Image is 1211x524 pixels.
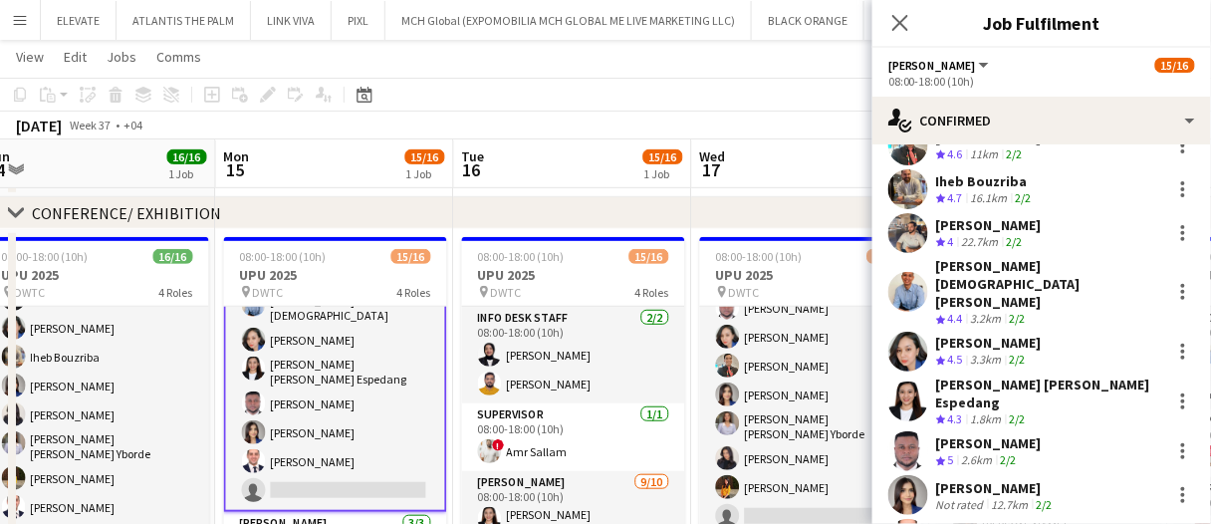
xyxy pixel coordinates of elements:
div: [PERSON_NAME] [936,216,1042,234]
button: LINK VIVA [251,1,332,40]
span: DWTC [15,285,46,300]
button: LOUIS VUITTON [864,1,979,40]
div: +04 [123,118,142,132]
div: Not rated [936,497,988,512]
app-skills-label: 2/2 [1016,190,1032,205]
app-card-role: Info desk staff2/208:00-18:00 (10h)[PERSON_NAME][PERSON_NAME] [462,307,685,403]
div: [PERSON_NAME] [PERSON_NAME] Espedang [936,376,1163,411]
span: 4.4 [948,311,963,326]
span: 4.3 [948,411,963,426]
span: 4.7 [948,190,963,205]
span: 08:00-18:00 (10h) [2,249,89,264]
div: 3.3km [967,352,1006,369]
a: Jobs [99,44,144,70]
a: Edit [56,44,95,70]
div: 12.7km [988,497,1033,512]
span: 15 [221,158,250,181]
span: Tue [462,147,485,165]
span: 4 [948,234,954,249]
div: 3.2km [967,311,1006,328]
app-skills-label: 2/2 [1007,146,1023,161]
div: 22.7km [958,234,1003,251]
span: 08:00-18:00 (10h) [240,249,327,264]
span: DWTC [491,285,522,300]
button: MCH Global (EXPOMOBILIA MCH GLOBAL ME LIVE MARKETING LLC) [385,1,752,40]
span: Usher [888,58,976,73]
button: [PERSON_NAME] [888,58,992,73]
div: 1 Job [168,166,206,181]
span: Comms [156,48,201,66]
div: [PERSON_NAME] [936,334,1042,352]
div: Iheb Bouzriba [936,172,1036,190]
span: 4 Roles [159,285,193,300]
span: DWTC [253,285,284,300]
app-card-role: Supervisor1/108:00-18:00 (10h)!Amr Sallam [462,403,685,471]
span: ! [493,439,505,451]
div: 16.1km [967,190,1012,207]
div: [PERSON_NAME][DEMOGRAPHIC_DATA] [PERSON_NAME] [936,257,1163,311]
button: PIXL [332,1,385,40]
div: CONFERENCE/ EXHIBITION [32,203,221,223]
app-skills-label: 2/2 [1001,452,1017,467]
span: 15/16 [405,149,445,164]
span: 4.6 [948,146,963,161]
button: BLACK ORANGE [752,1,864,40]
span: 4.5 [948,352,963,367]
button: ELEVATE [41,1,117,40]
span: 16 [459,158,485,181]
div: Confirmed [872,97,1211,144]
div: [PERSON_NAME] [936,479,1057,497]
span: DWTC [729,285,760,300]
span: 15/16 [391,249,431,264]
span: View [16,48,44,66]
div: 2.6km [958,452,997,469]
app-skills-label: 2/2 [1007,234,1023,249]
span: 08:00-18:00 (10h) [716,249,803,264]
app-skills-label: 2/2 [1010,411,1026,426]
span: 16/16 [167,149,207,164]
span: 17 [697,158,726,181]
h3: UPU 2025 [224,266,447,284]
span: 15/16 [643,149,683,164]
span: Week 37 [66,118,116,132]
div: 1 Job [406,166,444,181]
span: Mon [224,147,250,165]
a: View [8,44,52,70]
div: 1.8km [967,411,1006,428]
span: 15/16 [867,249,907,264]
div: 08:00-18:00 (10h) [888,74,1195,89]
span: 15/16 [1155,58,1195,73]
h3: Job Fulfilment [872,10,1211,36]
span: Edit [64,48,87,66]
app-skills-label: 2/2 [1037,497,1053,512]
div: [DATE] [16,116,62,135]
div: 11km [967,146,1003,163]
span: 15/16 [629,249,669,264]
app-skills-label: 2/2 [1010,311,1026,326]
span: 16/16 [153,249,193,264]
h3: UPU 2025 [700,266,923,284]
span: 5 [948,452,954,467]
app-skills-label: 2/2 [1010,352,1026,367]
div: [PERSON_NAME] [936,434,1042,452]
span: Wed [700,147,726,165]
h3: UPU 2025 [462,266,685,284]
span: 4 Roles [635,285,669,300]
span: 4 Roles [397,285,431,300]
button: ATLANTIS THE PALM [117,1,251,40]
span: Jobs [107,48,136,66]
app-card-role: Iheb Bouzriba[PERSON_NAME][PERSON_NAME][DEMOGRAPHIC_DATA] [PERSON_NAME][PERSON_NAME][PERSON_NAME]... [224,168,447,512]
a: Comms [148,44,209,70]
span: 08:00-18:00 (10h) [478,249,565,264]
div: 1 Job [644,166,682,181]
